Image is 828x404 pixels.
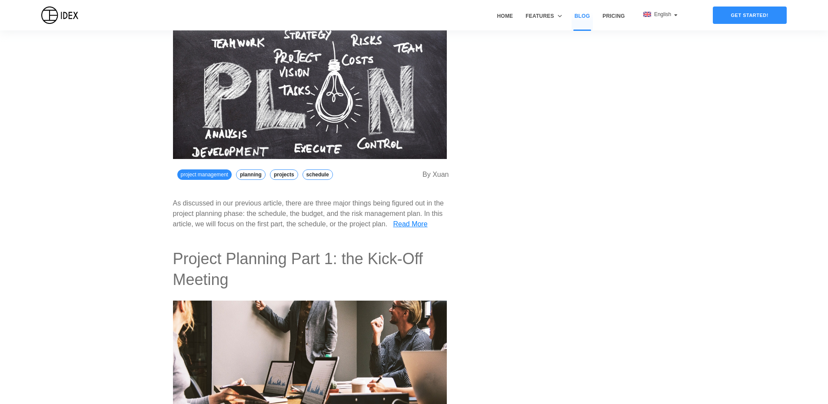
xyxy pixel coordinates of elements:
a: Home [494,12,516,30]
img: banner [173,29,447,159]
a: Features [522,12,565,30]
span: project management [177,169,232,180]
a: Pricing [599,12,628,30]
span: projects [270,169,298,180]
p: As discussed in our previous article, there are three major things being figured out in the proje... [173,199,444,228]
span: English [654,11,673,17]
div: English [643,10,678,18]
h2: Project Planning Part 1: the Kick-Off Meeting [173,248,449,290]
span: schedule [303,169,333,180]
a: Read More [393,220,427,228]
img: IDEX Logo [41,7,78,24]
div: Get started! [713,7,787,24]
span: planning [236,169,266,180]
a: Blog [572,12,593,30]
div: By Xuan [422,169,449,184]
span: Features [525,12,554,20]
img: flag [643,12,651,17]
